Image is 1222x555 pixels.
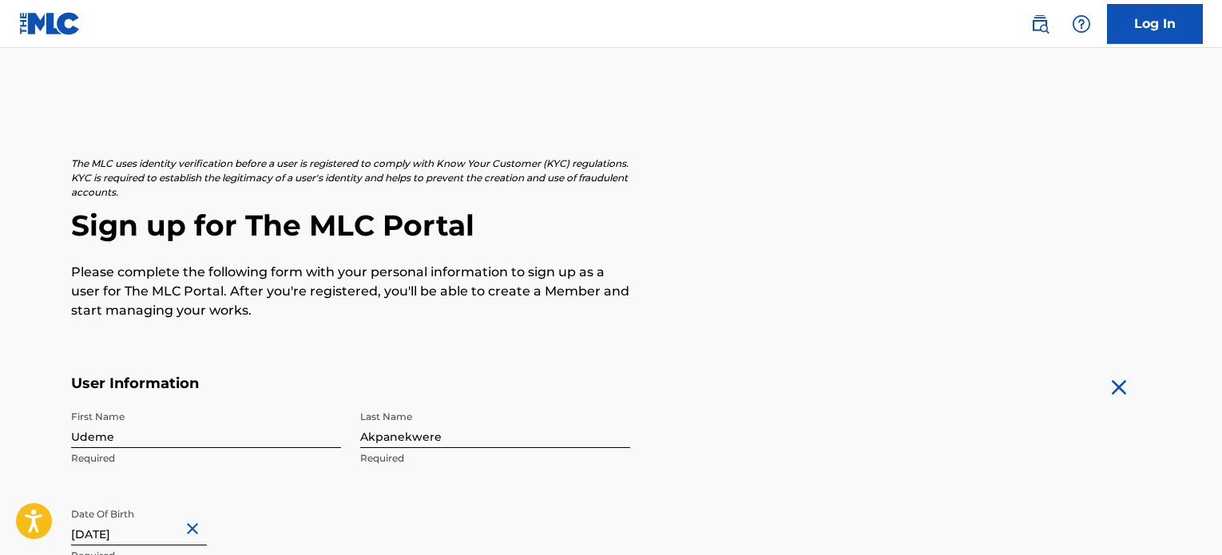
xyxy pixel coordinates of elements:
[183,505,207,553] button: Close
[71,451,341,466] p: Required
[1106,375,1132,400] img: close
[1030,14,1049,34] img: search
[1107,4,1203,44] a: Log In
[71,157,630,200] p: The MLC uses identity verification before a user is registered to comply with Know Your Customer ...
[1024,8,1056,40] a: Public Search
[1072,14,1091,34] img: help
[360,451,630,466] p: Required
[71,375,630,393] h5: User Information
[71,208,1151,244] h2: Sign up for The MLC Portal
[1065,8,1097,40] div: Help
[19,12,81,35] img: MLC Logo
[71,263,630,320] p: Please complete the following form with your personal information to sign up as a user for The ML...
